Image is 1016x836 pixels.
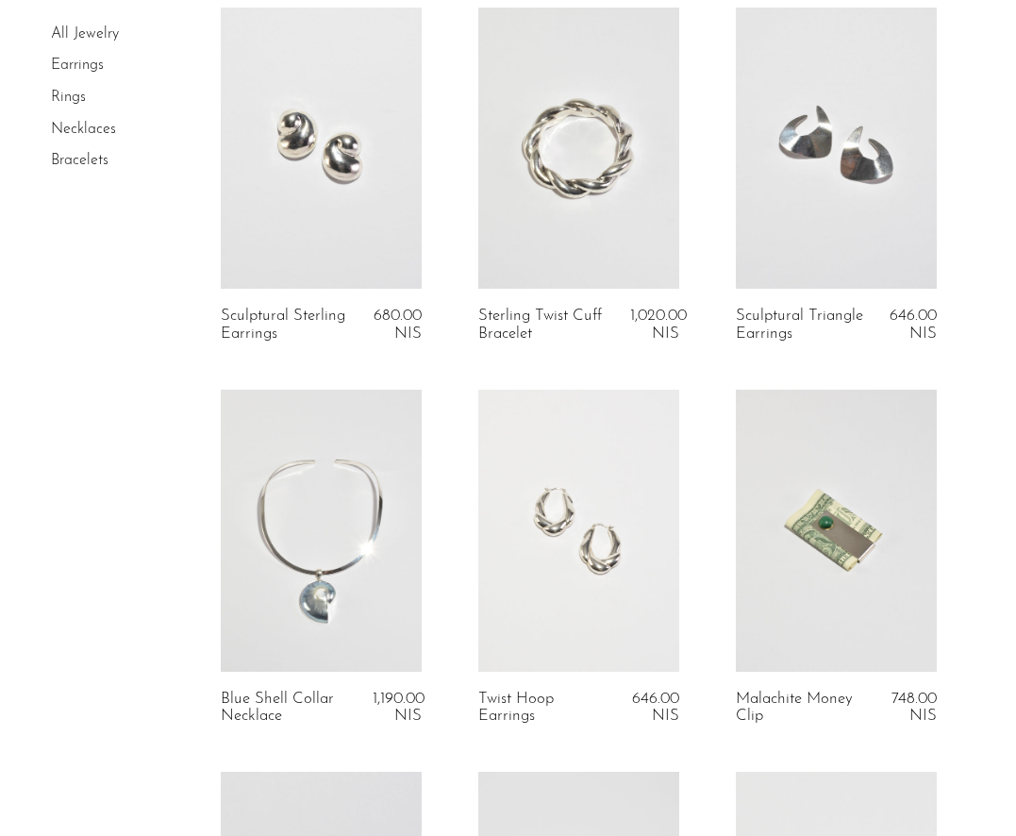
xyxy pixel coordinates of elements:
[478,691,608,726] a: Twist Hoop Earrings
[51,26,119,42] a: All Jewelry
[51,153,108,168] a: Bracelets
[51,90,86,105] a: Rings
[374,308,422,341] span: 680.00 NIS
[373,691,425,724] span: 1,190.00 NIS
[630,308,687,341] span: 1,020.00 NIS
[221,308,350,343] a: Sculptural Sterling Earrings
[736,308,865,343] a: Sculptural Triangle Earrings
[51,59,104,74] a: Earrings
[891,691,937,724] span: 748.00 NIS
[51,122,116,137] a: Necklaces
[632,691,679,724] span: 646.00 NIS
[221,691,350,726] a: Blue Shell Collar Necklace
[478,308,608,343] a: Sterling Twist Cuff Bracelet
[736,691,865,726] a: Malachite Money Clip
[890,308,937,341] span: 646.00 NIS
